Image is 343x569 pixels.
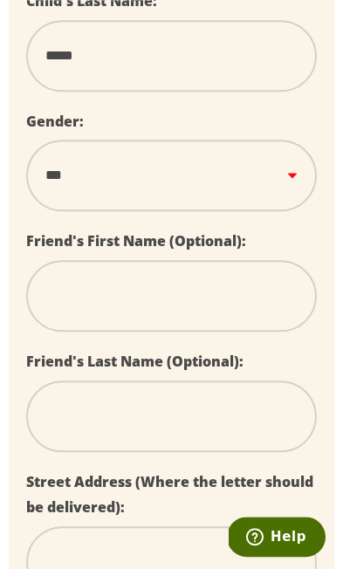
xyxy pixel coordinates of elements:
label: Friend's First Name (Optional): [26,231,246,250]
label: Friend's Last Name (Optional): [26,352,244,371]
iframe: Opens a widget where you can find more information [229,517,326,560]
label: Street Address (Where the letter should be delivered): [26,472,313,517]
label: Gender: [26,112,84,131]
